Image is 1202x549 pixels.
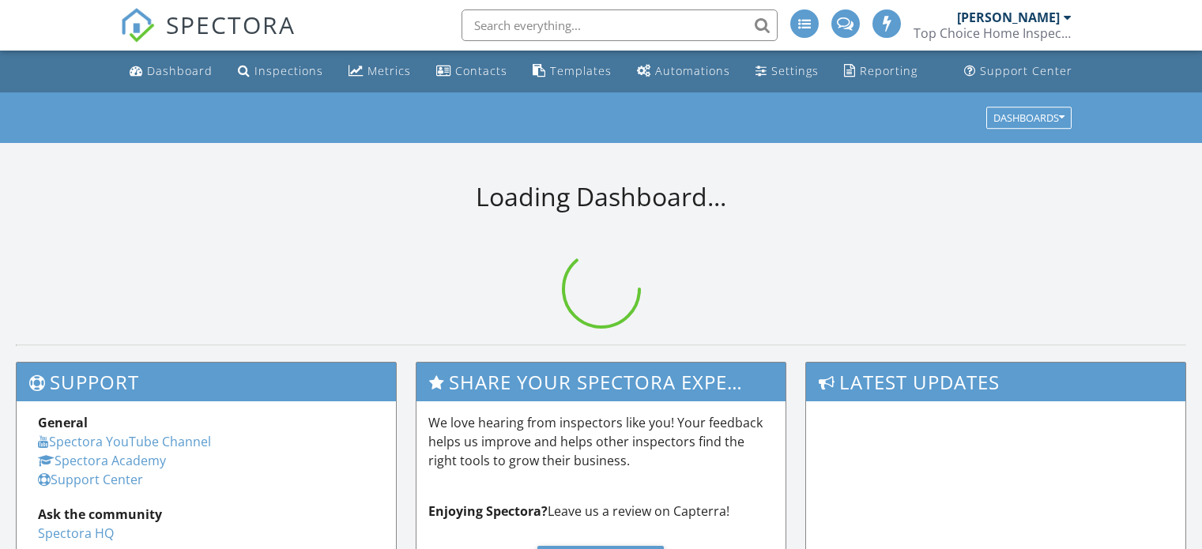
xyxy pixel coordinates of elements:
div: Metrics [367,63,411,78]
div: Top Choice Home Inspections, LLC [914,25,1072,41]
p: Leave us a review on Capterra! [428,502,774,521]
a: Spectora Academy [38,452,166,469]
a: Templates [526,57,618,86]
a: Contacts [430,57,514,86]
div: Contacts [455,63,507,78]
div: Automations [655,63,730,78]
a: Support Center [958,57,1079,86]
a: Settings [749,57,825,86]
h3: Latest Updates [806,363,1185,401]
a: Dashboard [123,57,219,86]
div: Dashboard [147,63,213,78]
h3: Support [17,363,396,401]
a: Spectora YouTube Channel [38,433,211,450]
button: Dashboards [986,107,1072,129]
div: Templates [550,63,612,78]
img: The Best Home Inspection Software - Spectora [120,8,155,43]
a: SPECTORA [120,21,296,55]
input: Search everything... [462,9,778,41]
div: [PERSON_NAME] [957,9,1060,25]
strong: General [38,414,88,431]
a: Automations (Advanced) [631,57,737,86]
a: Inspections [232,57,330,86]
div: Reporting [860,63,918,78]
div: Inspections [254,63,323,78]
div: Support Center [980,63,1072,78]
span: SPECTORA [166,8,296,41]
a: Reporting [838,57,924,86]
div: Dashboards [993,112,1064,123]
a: Spectora HQ [38,525,114,542]
strong: Enjoying Spectora? [428,502,548,520]
div: Settings [771,63,819,78]
a: Support Center [38,471,143,488]
div: Ask the community [38,505,375,524]
p: We love hearing from inspectors like you! Your feedback helps us improve and helps other inspecto... [428,413,774,470]
a: Metrics [342,57,417,86]
h3: Share Your Spectora Experience [416,363,786,401]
